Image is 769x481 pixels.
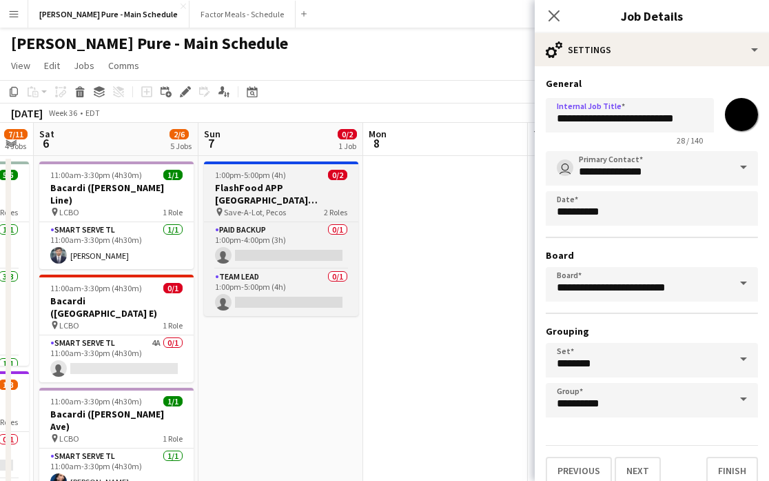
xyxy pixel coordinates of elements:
span: 1/1 [163,170,183,180]
span: Edit [44,59,60,72]
span: 0/2 [338,129,357,139]
span: 1:00pm-5:00pm (4h) [215,170,286,180]
span: 1 Role [163,207,183,217]
span: LCBO [59,207,79,217]
app-card-role: Smart Serve TL1/111:00am-3:30pm (4h30m)[PERSON_NAME] [39,222,194,269]
app-job-card: 11:00am-3:30pm (4h30m)1/1Bacardi ([PERSON_NAME] Line) LCBO1 RoleSmart Serve TL1/111:00am-3:30pm (... [39,161,194,269]
a: Edit [39,57,65,75]
a: Comms [103,57,145,75]
span: 9 [531,135,549,151]
span: 11:00am-3:30pm (4h30m) [50,396,142,406]
span: 8 [367,135,387,151]
span: 1/1 [163,396,183,406]
div: [DATE] [11,106,43,120]
h3: Bacardi ([GEOGRAPHIC_DATA] E) [39,295,194,320]
h1: [PERSON_NAME] Pure - Main Schedule [11,33,288,54]
span: Sun [204,128,221,140]
div: 5 Jobs [170,141,192,151]
h3: Bacardi ([PERSON_NAME] Ave) [39,408,194,433]
h3: Board [546,249,758,262]
span: LCBO [59,433,79,444]
h3: Grouping [546,325,758,337]
h3: General [546,77,758,90]
span: 7 [202,135,221,151]
h3: Bacardi ([PERSON_NAME] Line) [39,181,194,206]
app-card-role: Team Lead0/11:00pm-5:00pm (4h) [204,269,358,316]
span: Jobs [74,59,94,72]
span: Mon [369,128,387,140]
span: LCBO [59,320,79,331]
span: Week 36 [45,108,80,118]
span: Save-A-Lot, Pecos [224,207,286,217]
div: EDT [85,108,100,118]
span: 1 Role [163,433,183,444]
a: View [6,57,36,75]
h3: FlashFood APP [GEOGRAPHIC_DATA] [GEOGRAPHIC_DATA], [GEOGRAPHIC_DATA] [204,181,358,206]
span: 2/6 [170,129,189,139]
span: Sat [39,128,54,140]
a: Jobs [68,57,100,75]
app-job-card: 1:00pm-5:00pm (4h)0/2FlashFood APP [GEOGRAPHIC_DATA] [GEOGRAPHIC_DATA], [GEOGRAPHIC_DATA] Save-A-... [204,161,358,316]
app-job-card: 11:00am-3:30pm (4h30m)0/1Bacardi ([GEOGRAPHIC_DATA] E) LCBO1 RoleSmart Serve TL4A0/111:00am-3:30p... [39,275,194,382]
span: 0/1 [163,283,183,293]
div: 4 Jobs [5,141,27,151]
h3: Job Details [535,7,769,25]
button: [PERSON_NAME] Pure - Main Schedule [28,1,189,28]
div: Settings [535,33,769,66]
button: Factor Meals - Schedule [189,1,296,28]
span: 7/11 [4,129,28,139]
span: 0/2 [328,170,347,180]
span: 2 Roles [324,207,347,217]
span: 11:00am-3:30pm (4h30m) [50,170,142,180]
span: View [11,59,30,72]
span: 1 Role [163,320,183,331]
span: Comms [108,59,139,72]
app-card-role: Smart Serve TL4A0/111:00am-3:30pm (4h30m) [39,335,194,382]
span: 11:00am-3:30pm (4h30m) [50,283,142,293]
span: 28 / 140 [666,135,714,146]
app-card-role: Paid Backup0/11:00pm-4:00pm (3h) [204,222,358,269]
div: 1 Job [338,141,356,151]
span: 6 [37,135,54,151]
span: Tue [533,128,549,140]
